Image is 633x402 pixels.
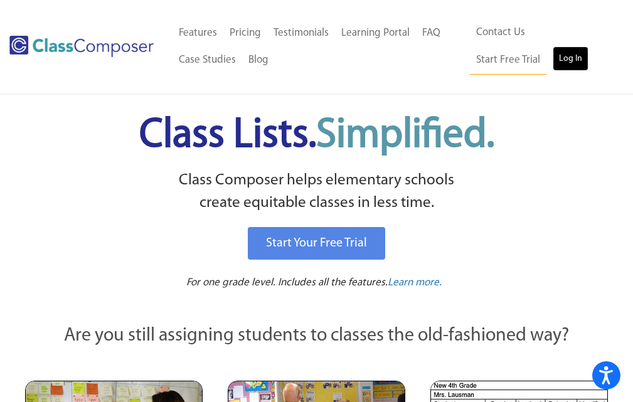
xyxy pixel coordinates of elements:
[553,46,588,71] a: Log In
[470,19,614,75] nav: Header Menu
[173,46,242,74] a: Case Studies
[25,322,608,350] p: Are you still assigning students to classes the old-fashioned way?
[316,115,494,156] span: Simplified.
[242,46,275,74] a: Blog
[248,227,385,260] a: Start Your Free Trial
[186,277,388,288] span: For one grade level. Includes all the features.
[173,19,471,75] nav: Header Menu
[388,277,442,288] span: Learn more.
[139,115,494,156] span: Class Lists.
[13,169,620,215] p: Class Composer helps elementary schools create equitable classes in less time.
[470,46,546,75] a: Start Free Trial
[223,19,267,47] a: Pricing
[388,275,442,291] a: Learn more.
[470,19,531,46] a: Contact Us
[9,36,154,57] img: Class Composer
[173,19,223,47] a: Features
[335,19,416,47] a: Learning Portal
[267,19,335,47] a: Testimonials
[416,19,447,47] a: FAQ
[266,237,367,250] span: Start Your Free Trial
